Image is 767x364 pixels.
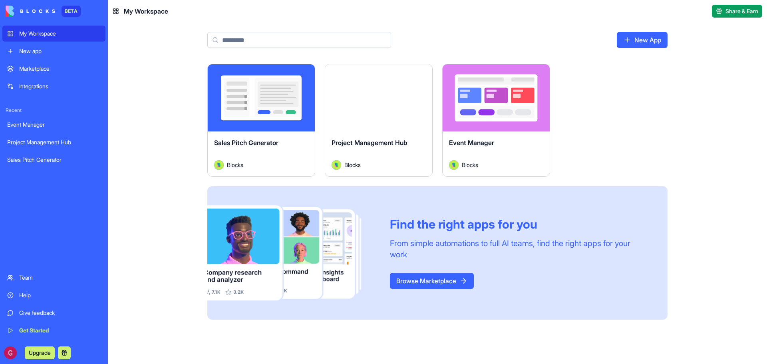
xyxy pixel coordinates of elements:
[332,160,341,170] img: Avatar
[124,6,168,16] span: My Workspace
[19,291,101,299] div: Help
[390,217,648,231] div: Find the right apps for you
[19,82,101,90] div: Integrations
[62,6,81,17] div: BETA
[6,6,55,17] img: logo
[207,64,315,177] a: Sales Pitch GeneratorAvatarBlocks
[19,47,101,55] div: New app
[442,64,550,177] a: Event ManagerAvatarBlocks
[19,326,101,334] div: Get Started
[449,139,494,147] span: Event Manager
[390,273,474,289] a: Browse Marketplace
[19,30,101,38] div: My Workspace
[19,65,101,73] div: Marketplace
[2,322,105,338] a: Get Started
[2,305,105,321] a: Give feedback
[2,117,105,133] a: Event Manager
[617,32,668,48] a: New App
[207,205,377,301] img: Frame_181_egmpey.png
[2,134,105,150] a: Project Management Hub
[2,43,105,59] a: New app
[332,139,407,147] span: Project Management Hub
[2,61,105,77] a: Marketplace
[725,7,758,15] span: Share & Earn
[214,139,278,147] span: Sales Pitch Generator
[2,78,105,94] a: Integrations
[390,238,648,260] div: From simple automations to full AI teams, find the right apps for your work
[7,138,101,146] div: Project Management Hub
[2,107,105,113] span: Recent
[227,161,243,169] span: Blocks
[2,270,105,286] a: Team
[6,6,81,17] a: BETA
[7,156,101,164] div: Sales Pitch Generator
[449,160,459,170] img: Avatar
[19,309,101,317] div: Give feedback
[462,161,478,169] span: Blocks
[25,346,55,359] button: Upgrade
[25,348,55,356] a: Upgrade
[2,26,105,42] a: My Workspace
[214,160,224,170] img: Avatar
[4,346,17,359] img: ACg8ocI3msZnZxJiE2VqE0AQVK1bKjfexjrKBrs9-EgJdeJOeMDO8g=s96-c
[325,64,433,177] a: Project Management HubAvatarBlocks
[2,287,105,303] a: Help
[2,152,105,168] a: Sales Pitch Generator
[712,5,762,18] button: Share & Earn
[19,274,101,282] div: Team
[344,161,361,169] span: Blocks
[7,121,101,129] div: Event Manager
